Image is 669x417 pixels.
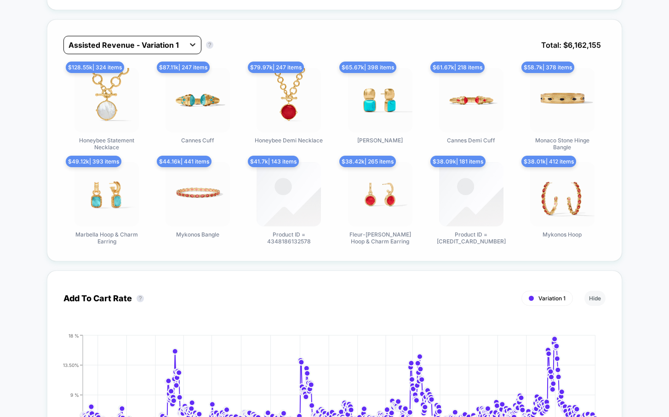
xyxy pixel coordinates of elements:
span: $ 41.7k | 143 items [248,156,299,167]
span: $ 87.11k | 247 items [157,62,210,73]
img: Fleur-de-Lis Hoop & Charm Earring [348,162,412,226]
span: [PERSON_NAME] [357,137,403,144]
img: Mykonos Bangle [166,162,230,226]
span: $ 49.12k | 393 items [66,156,121,167]
span: Product ID = [CREDIT_CARD_NUMBER] [437,231,506,245]
span: $ 65.67k | 398 items [339,62,396,73]
img: Honeybee Statement Necklace [74,68,139,132]
tspan: 9 % [70,392,79,397]
tspan: 18 % [69,332,79,338]
img: Mykonos Hoop [530,162,595,226]
img: Product ID = 6960450764898 [439,162,503,226]
span: Honeybee Statement Necklace [72,137,141,151]
button: ? [206,41,213,49]
span: Cannes Demi Cuff [447,137,495,144]
span: $ 38.01k | 412 items [521,156,576,167]
span: $ 44.16k | 441 items [157,156,212,167]
img: Cannes Cuff [166,68,230,132]
img: Cannes Demi Cuff [439,68,503,132]
span: Product ID = 4348186132578 [254,231,323,245]
span: Honeybee Demi Necklace [255,137,323,144]
button: ? [137,295,144,302]
tspan: 13.50% [63,362,79,367]
span: $ 79.97k | 247 items [248,62,304,73]
span: $ 128.55k | 324 items [66,62,124,73]
span: Variation 1 [538,295,566,302]
span: Mykonos Bangle [176,231,219,238]
img: Monaco Stone Hinge Bangle [530,68,595,132]
span: Total: $ 6,162,155 [537,36,606,54]
button: Hide [584,291,606,306]
span: $ 58.7k | 378 items [521,62,574,73]
span: Cannes Cuff [181,137,214,144]
span: Marbella Hoop & Charm Earring [72,231,141,245]
img: Product ID = 4348186132578 [257,162,321,226]
span: $ 38.09k | 181 items [430,156,486,167]
span: $ 61.67k | 218 items [430,62,485,73]
span: Monaco Stone Hinge Bangle [528,137,597,151]
img: Marbella Hoop & Charm Earring [74,162,139,226]
span: $ 38.42k | 265 items [339,156,396,167]
img: Honeybee Demi Necklace [257,68,321,132]
img: Catalina Earring [348,68,412,132]
span: Fleur-[PERSON_NAME] Hoop & Charm Earring [346,231,415,245]
span: Mykonos Hoop [543,231,582,238]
